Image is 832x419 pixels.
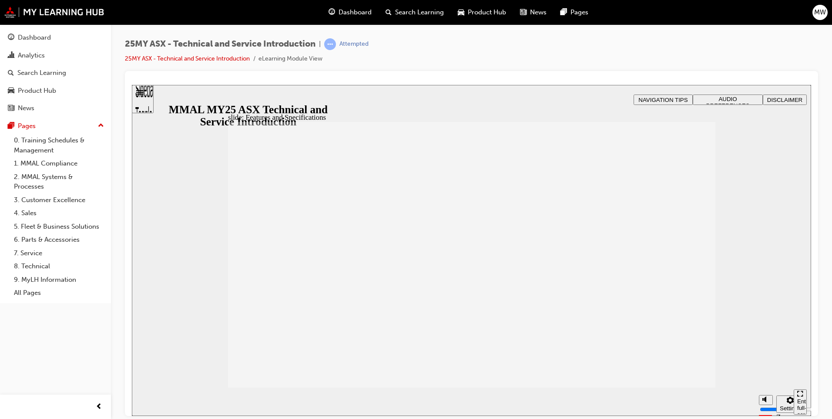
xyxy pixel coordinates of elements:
[10,286,107,300] a: All Pages
[644,328,662,354] label: Zoom to fit
[98,120,104,132] span: up-icon
[554,3,595,21] a: pages-iconPages
[10,206,107,220] a: 4. Sales
[574,11,618,24] span: AUDIO PREFERENCES
[458,7,464,18] span: car-icon
[8,105,14,112] span: news-icon
[648,320,669,327] div: Settings
[258,54,322,64] li: eLearning Module View
[3,118,107,134] button: Pages
[10,134,107,157] a: 0. Training Schedules & Management
[10,260,107,273] a: 8. Technical
[502,10,561,20] button: NAVIGATION TIPS
[10,247,107,260] a: 7. Service
[339,7,372,17] span: Dashboard
[18,51,45,61] div: Analytics
[10,170,107,193] a: 2. MMAL Systems & Processes
[631,10,675,20] button: DISCLAIMER
[8,122,14,130] span: pages-icon
[814,7,826,17] span: MW
[662,304,675,330] button: Enter full-screen (Ctrl+Alt+F)
[3,100,107,116] a: News
[513,3,554,21] a: news-iconNews
[812,5,828,20] button: MW
[339,40,369,48] div: Attempted
[560,7,567,18] span: pages-icon
[635,12,671,18] span: DISCLAIMER
[18,121,36,131] div: Pages
[507,12,556,18] span: NAVIGATION TIPS
[4,7,104,18] img: mmal
[8,87,14,95] span: car-icon
[628,321,684,328] input: volume
[627,310,641,320] button: Mute (Ctrl+Alt+M)
[468,7,506,17] span: Product Hub
[8,52,14,60] span: chart-icon
[324,38,336,50] span: learningRecordVerb_ATTEMPT-icon
[17,68,66,78] div: Search Learning
[644,311,672,328] button: Settings
[623,303,658,331] div: misc controls
[8,34,14,42] span: guage-icon
[8,69,14,77] span: search-icon
[665,313,671,339] div: Enter full-screen (Ctrl+Alt+F)
[3,47,107,64] a: Analytics
[96,402,102,412] span: prev-icon
[319,39,321,49] span: |
[451,3,513,21] a: car-iconProduct Hub
[662,303,675,331] nav: slide navigation
[125,39,315,49] span: 25MY ASX - Technical and Service Introduction
[125,55,250,62] a: 25MY ASX - Technical and Service Introduction
[530,7,547,17] span: News
[10,157,107,170] a: 1. MMAL Compliance
[329,7,335,18] span: guage-icon
[395,7,444,17] span: Search Learning
[3,30,107,46] a: Dashboard
[520,7,527,18] span: news-icon
[18,33,51,43] div: Dashboard
[3,65,107,81] a: Search Learning
[570,7,588,17] span: Pages
[386,7,392,18] span: search-icon
[10,273,107,287] a: 9. MyLH Information
[561,10,631,20] button: AUDIO PREFERENCES
[10,233,107,247] a: 6. Parts & Accessories
[3,83,107,99] a: Product Hub
[379,3,451,21] a: search-iconSearch Learning
[3,28,107,118] button: DashboardAnalyticsSearch LearningProduct HubNews
[10,220,107,233] a: 5. Fleet & Business Solutions
[18,103,34,113] div: News
[10,193,107,207] a: 3. Customer Excellence
[322,3,379,21] a: guage-iconDashboard
[18,86,56,96] div: Product Hub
